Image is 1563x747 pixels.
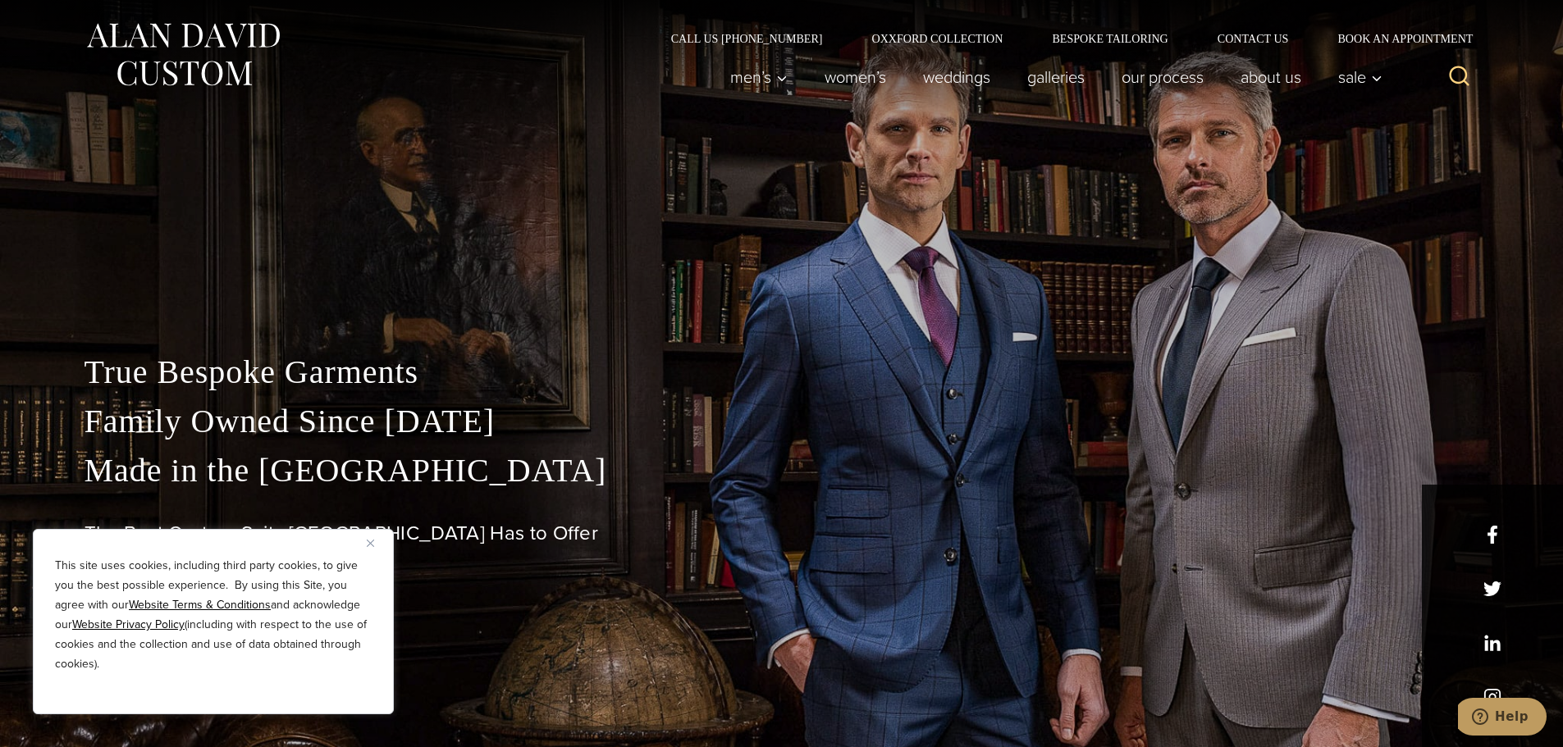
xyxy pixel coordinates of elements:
a: weddings [904,61,1008,93]
button: View Search Form [1440,57,1479,97]
button: Sale sub menu toggle [1319,61,1391,93]
a: Bespoke Tailoring [1027,33,1192,44]
iframe: Opens a widget where you can chat to one of our agents [1458,698,1547,739]
a: Our Process [1103,61,1222,93]
a: Oxxford Collection [847,33,1027,44]
button: Close [367,533,386,553]
img: Alan David Custom [85,18,281,91]
nav: Primary Navigation [711,61,1391,93]
a: Call Us [PHONE_NUMBER] [647,33,848,44]
p: This site uses cookies, including third party cookies, to give you the best possible experience. ... [55,556,372,674]
a: Galleries [1008,61,1103,93]
a: Women’s [806,61,904,93]
a: Website Privacy Policy [72,616,185,633]
img: Close [367,540,374,547]
nav: Secondary Navigation [647,33,1479,44]
a: About Us [1222,61,1319,93]
a: Contact Us [1193,33,1314,44]
a: Website Terms & Conditions [129,596,271,613]
p: True Bespoke Garments Family Owned Since [DATE] Made in the [GEOGRAPHIC_DATA] [85,348,1479,495]
a: Book an Appointment [1313,33,1478,44]
button: Men’s sub menu toggle [711,61,806,93]
h1: The Best Custom Suits [GEOGRAPHIC_DATA] Has to Offer [85,522,1479,545]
